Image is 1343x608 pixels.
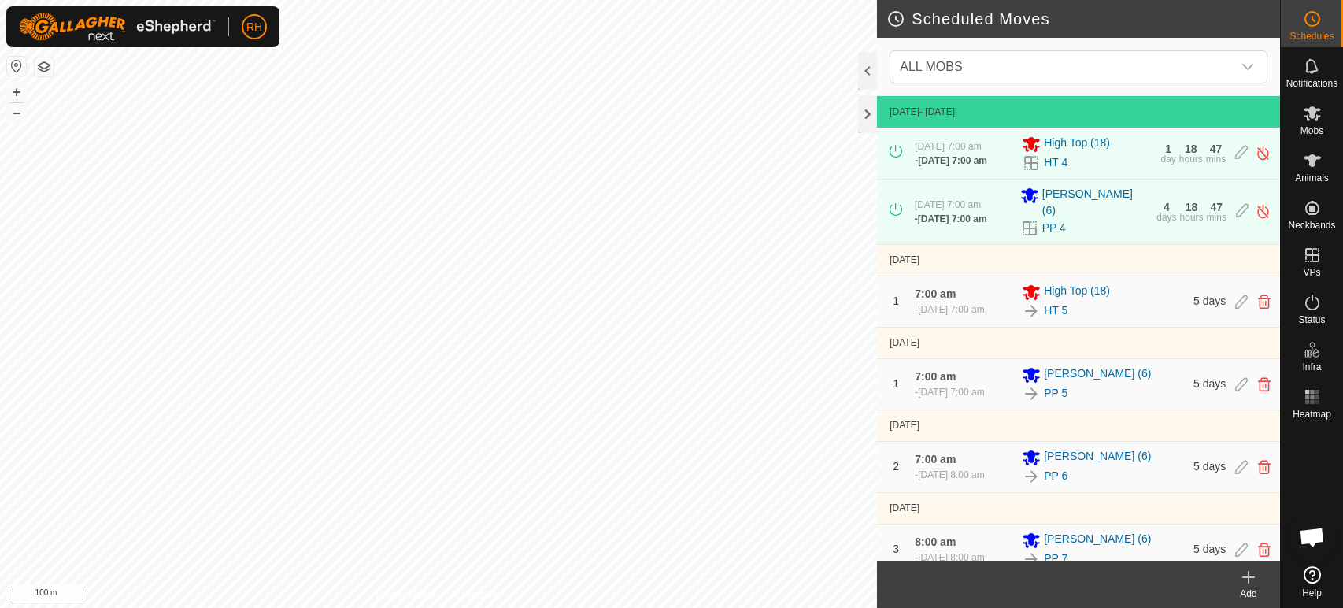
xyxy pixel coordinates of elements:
[1179,154,1203,164] div: hours
[1217,587,1280,601] div: Add
[246,19,262,35] span: RH
[1044,531,1151,550] span: [PERSON_NAME] (6)
[1193,377,1226,390] span: 5 days
[915,468,984,482] div: -
[1044,302,1067,319] a: HT 5
[890,420,919,431] span: [DATE]
[918,387,984,398] span: [DATE] 7:00 am
[915,536,956,548] span: 8:00 am
[1044,135,1110,154] span: High Top (18)
[1185,143,1197,154] div: 18
[454,588,501,602] a: Contact Us
[1044,551,1067,567] a: PP 7
[1044,154,1067,171] a: HT 4
[7,83,26,102] button: +
[1044,385,1067,402] a: PP 5
[918,304,984,315] span: [DATE] 7:00 am
[19,13,216,41] img: Gallagher Logo
[1193,460,1226,473] span: 5 days
[890,254,919,265] span: [DATE]
[915,385,984,399] div: -
[1042,220,1066,236] a: PP 4
[1165,143,1171,154] div: 1
[915,287,956,300] span: 7:00 am
[1288,221,1335,230] span: Neckbands
[915,199,981,210] span: [DATE] 7:00 am
[890,337,919,348] span: [DATE]
[376,588,435,602] a: Privacy Policy
[890,106,919,117] span: [DATE]
[1210,143,1223,154] div: 47
[1302,362,1321,372] span: Infra
[915,302,984,317] div: -
[1289,513,1336,561] div: Open chat
[35,57,54,76] button: Map Layers
[919,106,955,117] span: - [DATE]
[915,212,987,226] div: -
[1193,295,1226,307] span: 5 days
[1044,468,1067,484] a: PP 6
[900,60,962,73] span: ALL MOBS
[1289,32,1334,41] span: Schedules
[890,502,919,513] span: [DATE]
[1232,51,1263,83] div: dropdown trigger
[1022,467,1041,486] img: To
[1256,145,1271,161] img: Turn off schedule move
[1022,302,1041,321] img: To
[7,103,26,122] button: –
[7,57,26,76] button: Reset Map
[1022,384,1041,403] img: To
[915,154,987,168] div: -
[915,453,956,465] span: 7:00 am
[893,51,1232,83] span: ALL MOBS
[1286,79,1337,88] span: Notifications
[918,552,984,563] span: [DATE] 8:00 am
[886,9,1280,28] h2: Scheduled Moves
[1298,315,1325,324] span: Status
[893,377,899,390] span: 1
[1164,202,1170,213] div: 4
[1044,448,1151,467] span: [PERSON_NAME] (6)
[1303,268,1320,277] span: VPs
[1044,365,1151,384] span: [PERSON_NAME] (6)
[1207,213,1226,222] div: mins
[1180,213,1204,222] div: hours
[1281,560,1343,604] a: Help
[915,141,981,152] span: [DATE] 7:00 am
[915,370,956,383] span: 7:00 am
[1295,173,1329,183] span: Animals
[1160,154,1175,164] div: day
[1022,550,1041,569] img: To
[918,155,987,166] span: [DATE] 7:00 am
[1186,202,1198,213] div: 18
[915,551,984,565] div: -
[918,469,984,480] span: [DATE] 8:00 am
[1042,186,1147,219] span: [PERSON_NAME] (6)
[1206,154,1226,164] div: mins
[1302,588,1322,598] span: Help
[1193,543,1226,555] span: 5 days
[1300,126,1323,135] span: Mobs
[1256,203,1271,220] img: Turn off schedule move
[1156,213,1176,222] div: days
[1210,202,1223,213] div: 47
[1044,283,1110,302] span: High Top (18)
[918,213,987,224] span: [DATE] 7:00 am
[893,543,899,555] span: 3
[893,295,899,307] span: 1
[893,460,899,473] span: 2
[1293,410,1331,419] span: Heatmap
